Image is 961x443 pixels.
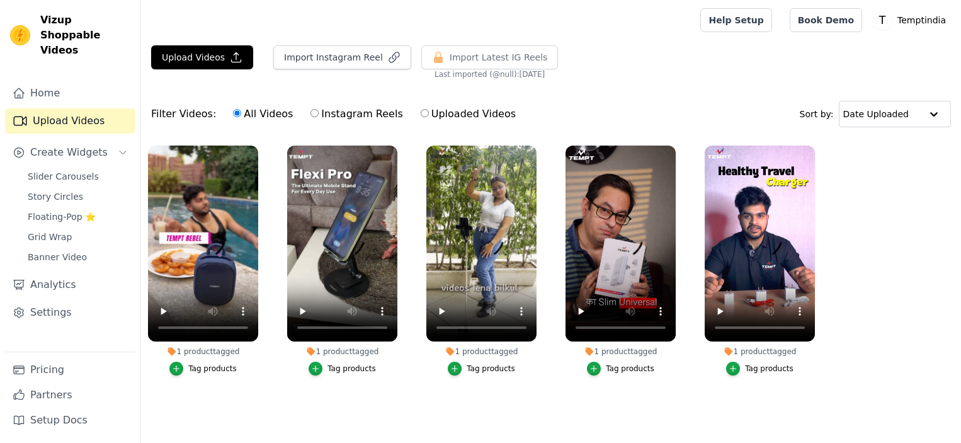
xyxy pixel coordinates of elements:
[169,362,237,376] button: Tag products
[20,188,135,205] a: Story Circles
[188,364,237,374] div: Tag products
[790,8,862,32] a: Book Demo
[20,168,135,185] a: Slider Carousels
[421,45,559,69] button: Import Latest IG Reels
[5,357,135,383] a: Pricing
[30,145,108,160] span: Create Widgets
[879,14,886,26] text: T
[5,383,135,408] a: Partners
[705,347,815,357] div: 1 product tagged
[421,109,429,117] input: Uploaded Videos
[28,190,83,203] span: Story Circles
[435,69,545,79] span: Last imported (@ null ): [DATE]
[232,106,293,122] label: All Videos
[420,106,516,122] label: Uploaded Videos
[151,100,523,129] div: Filter Videos:
[20,208,135,226] a: Floating-Pop ⭐
[726,362,793,376] button: Tag products
[20,248,135,266] a: Banner Video
[10,25,30,45] img: Vizup
[426,347,537,357] div: 1 product tagged
[745,364,793,374] div: Tag products
[28,251,87,263] span: Banner Video
[148,347,258,357] div: 1 product tagged
[800,101,952,127] div: Sort by:
[28,210,96,223] span: Floating-Pop ⭐
[5,108,135,134] a: Upload Videos
[28,170,99,183] span: Slider Carousels
[587,362,654,376] button: Tag products
[310,109,319,117] input: Instagram Reels
[20,228,135,246] a: Grid Wrap
[5,408,135,433] a: Setup Docs
[700,8,771,32] a: Help Setup
[5,140,135,165] button: Create Widgets
[40,13,130,58] span: Vizup Shoppable Videos
[450,51,548,64] span: Import Latest IG Reels
[872,9,951,32] button: T Temptindia
[5,272,135,297] a: Analytics
[467,364,515,374] div: Tag products
[566,347,676,357] div: 1 product tagged
[5,81,135,106] a: Home
[327,364,376,374] div: Tag products
[5,300,135,325] a: Settings
[606,364,654,374] div: Tag products
[309,362,376,376] button: Tag products
[310,106,403,122] label: Instagram Reels
[287,347,397,357] div: 1 product tagged
[273,45,411,69] button: Import Instagram Reel
[892,9,951,32] p: Temptindia
[151,45,253,69] button: Upload Videos
[233,109,241,117] input: All Videos
[28,231,72,243] span: Grid Wrap
[448,362,515,376] button: Tag products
